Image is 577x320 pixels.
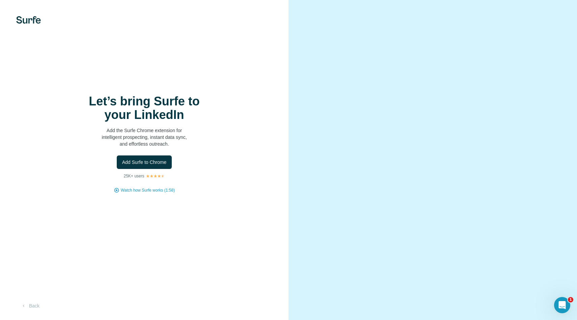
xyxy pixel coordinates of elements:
img: Rating Stars [146,174,165,178]
button: Watch how Surfe works (1:58) [121,187,175,193]
span: 1 [568,297,573,302]
p: 25K+ users [123,173,144,179]
p: Add the Surfe Chrome extension for intelligent prospecting, instant data sync, and effortless out... [77,127,212,147]
button: Back [16,300,44,312]
iframe: Intercom live chat [554,297,570,313]
img: Surfe's logo [16,16,41,24]
h1: Let’s bring Surfe to your LinkedIn [77,95,212,122]
span: Add Surfe to Chrome [122,159,167,166]
button: Add Surfe to Chrome [117,155,172,169]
